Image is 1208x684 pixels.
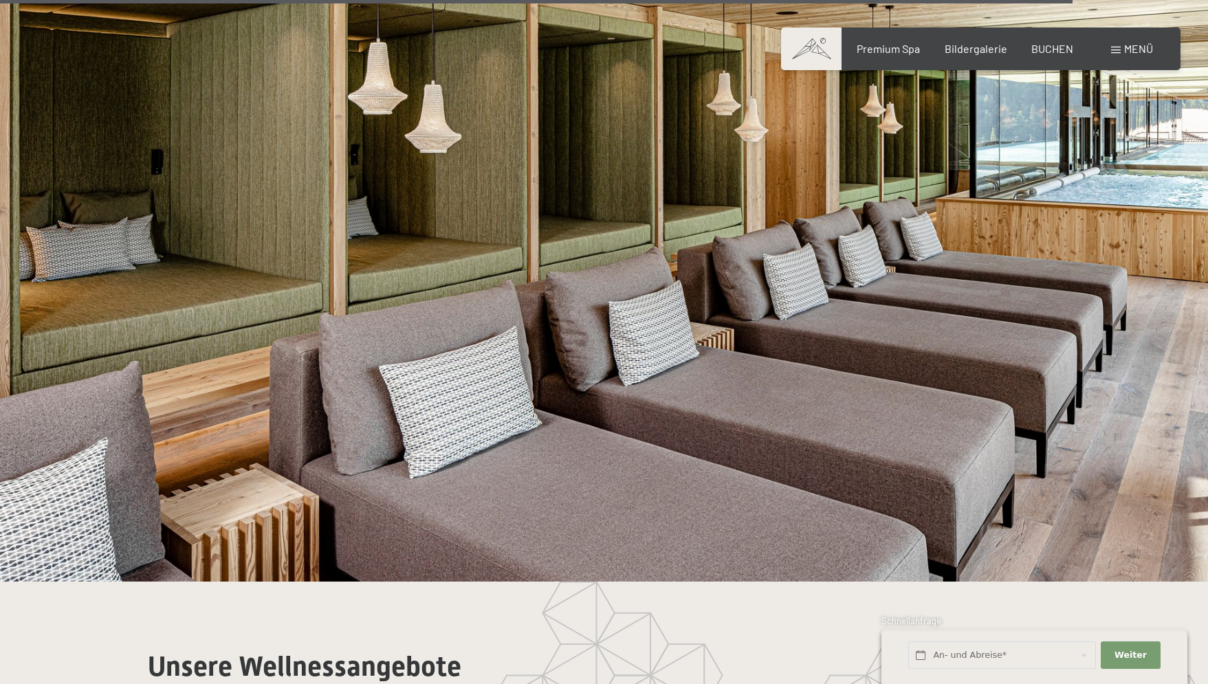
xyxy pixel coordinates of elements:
[1101,641,1160,670] button: Weiter
[148,650,461,683] span: Unsere Wellnessangebote
[1124,42,1153,55] span: Menü
[1114,649,1147,661] span: Weiter
[945,42,1007,55] a: Bildergalerie
[1031,42,1073,55] a: BUCHEN
[881,615,941,626] span: Schnellanfrage
[857,42,920,55] a: Premium Spa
